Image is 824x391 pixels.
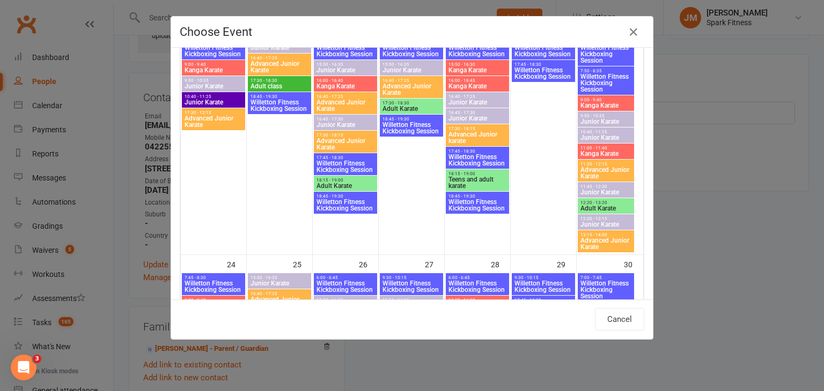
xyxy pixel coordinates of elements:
[514,67,573,80] span: Willetton Fitness Kickboxing Session
[448,298,507,303] span: 15:50 - 16:30
[580,232,632,237] span: 13:15 - 14:00
[316,117,375,122] span: 16:45 - 17:30
[250,291,309,296] span: 16:40 - 17:25
[382,280,441,293] span: Willetton Fitness Kickboxing Session
[316,160,375,173] span: Willetton Fitness Kickboxing Session
[448,126,507,131] span: 17:30 - 18:15
[580,221,632,228] span: Junior Karate
[382,106,441,112] span: Adult Karate
[250,94,309,99] span: 18:45 - 19:30
[184,94,243,99] span: 10:40 - 11:25
[580,118,632,125] span: Junior Karate
[580,102,632,109] span: Kanga Karate
[624,255,643,273] div: 30
[184,280,243,293] span: Willetton Fitness Kickboxing Session
[448,110,507,115] span: 16:45 - 17:30
[382,101,441,106] span: 17:30 - 18:30
[448,154,507,167] span: Willetton Fitness Kickboxing Session
[382,83,441,96] span: Advanced Junior Karate
[448,78,507,83] span: 16:00 - 16:45
[316,194,375,199] span: 18:45 - 19:30
[448,280,507,293] span: Willetton Fitness Kickboxing Session
[316,44,375,57] span: Willetton Fitness Kickboxing Session
[316,199,375,212] span: Willetton Fitness Kickboxing Session
[184,99,243,106] span: Junior Karate
[382,275,441,280] span: 9:30 - 10:15
[580,73,632,93] span: Willetton Fitness Kickboxing Session
[316,155,375,160] span: 17:45 - 18:30
[382,62,441,67] span: 15:50 - 16:35
[11,355,36,380] iframe: Intercom live chat
[316,99,375,112] span: Advanced Junior Karate
[448,94,507,99] span: 16:40 - 17:25
[580,97,632,102] span: 9:00 - 9:40
[580,69,632,73] span: 7:50 - 8:35
[580,216,632,221] span: 12:30 - 13:15
[316,138,375,151] span: Advanced Junior Karate
[580,151,632,157] span: Kanga Karate
[514,298,573,303] span: 17:45 - 18:30
[448,131,507,144] span: Advanced Junior karate
[580,189,632,195] span: Junior Karate
[250,280,309,287] span: Junior Karate
[514,44,573,57] span: Willetton Fitness Kickboxing Session
[580,44,632,64] span: Willetton Fitness Kickboxing Session
[580,146,632,151] span: 11:00 - 11:40
[448,99,507,106] span: Junior Karate
[580,114,632,118] span: 9:50 - 10:35
[184,110,243,115] span: 11:30 - 12:15
[448,115,507,122] span: Junior Karate
[448,199,507,212] span: Willetton Fitness Kickboxing Session
[580,162,632,167] span: 11:30 - 12:15
[448,194,507,199] span: 18:45 - 19:30
[580,200,632,205] span: 12:20 - 13:20
[514,280,573,293] span: Willetton Fitness Kickboxing Session
[184,275,243,280] span: 7:45 - 8:30
[250,83,309,89] span: Adult class
[580,134,632,141] span: Junior Karate
[250,275,309,280] span: 15:50 - 16:35
[180,25,644,39] h4: Choose Event
[184,298,243,303] span: 9:00 - 9:40
[448,149,507,154] span: 17:45 - 18:30
[316,83,375,89] span: Kanga Karate
[184,67,243,73] span: Kanga Karate
[316,122,375,128] span: Junior Karate
[316,280,375,293] span: Willetton Fitness Kickboxing Session
[316,62,375,67] span: 15:50 - 16:35
[580,184,632,189] span: 11:45 - 12:30
[382,67,441,73] span: Junior Karate
[580,280,632,299] span: Willetton Fitness Kickboxing Session
[250,296,309,309] span: Advanced Junior Karate
[316,298,375,303] span: 15:50 - 16:35
[448,83,507,89] span: Kanga Karate
[316,94,375,99] span: 16:40 - 17:25
[250,99,309,112] span: Willetton Fitness Kickboxing Session
[382,122,441,134] span: Willetton Fitness Kickboxing Session
[250,56,309,61] span: 16:40 - 17:25
[316,183,375,189] span: Adult Karate
[382,298,441,303] span: 15:50 - 16:35
[580,167,632,179] span: Advanced Junior Karate
[316,275,375,280] span: 6:00 - 6:45
[580,130,632,134] span: 10:40 - 11:25
[250,44,309,51] span: Junior Karate
[250,78,309,83] span: 17:30 - 18:30
[448,62,507,67] span: 15:50 - 16:30
[448,171,507,176] span: 18:15 - 19:00
[448,67,507,73] span: Kanga Karate
[382,117,441,122] span: 18:45 - 19:30
[580,237,632,250] span: Advanced Junior Karate
[316,178,375,183] span: 18:15 - 19:00
[359,255,378,273] div: 26
[595,308,644,330] button: Cancel
[227,255,246,273] div: 24
[448,275,507,280] span: 6:00 - 6:45
[316,133,375,138] span: 17:30 - 18:15
[382,44,441,57] span: Willetton Fitness Kickboxing Session
[184,115,243,128] span: Advanced Junior Karate
[184,44,243,57] span: Willetton Fitness Kickboxing Session
[448,176,507,189] span: Teens and adult karate
[625,24,642,41] button: Close
[448,44,507,57] span: Willetton Fitness Kickboxing Session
